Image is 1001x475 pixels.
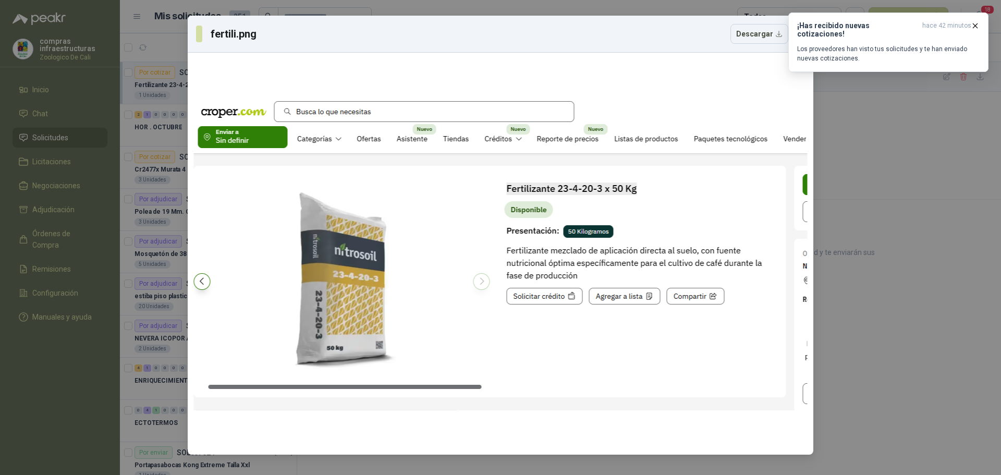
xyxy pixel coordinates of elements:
[797,21,918,38] h3: ¡Has recibido nuevas cotizaciones!
[797,44,980,63] p: Los proveedores han visto tus solicitudes y te han enviado nuevas cotizaciones.
[922,21,971,38] span: hace 42 minutos
[730,24,788,44] button: Descargar
[788,13,988,72] button: ¡Has recibido nuevas cotizaciones!hace 42 minutos Los proveedores han visto tus solicitudes y te ...
[211,26,259,42] h3: fertili.png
